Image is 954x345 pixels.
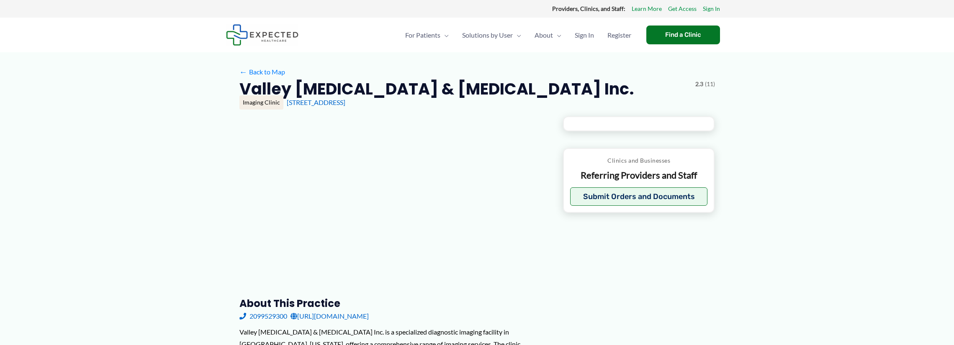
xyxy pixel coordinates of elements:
[513,20,521,50] span: Menu Toggle
[646,26,720,44] a: Find a Clinic
[287,98,345,106] a: [STREET_ADDRESS]
[570,187,708,206] button: Submit Orders and Documents
[239,66,285,78] a: ←Back to Map
[405,20,440,50] span: For Patients
[575,20,594,50] span: Sign In
[239,95,283,110] div: Imaging Clinic
[399,20,638,50] nav: Primary Site Navigation
[455,20,528,50] a: Solutions by UserMenu Toggle
[668,3,697,14] a: Get Access
[570,155,708,166] p: Clinics and Businesses
[553,20,561,50] span: Menu Toggle
[462,20,513,50] span: Solutions by User
[239,79,634,99] h2: Valley [MEDICAL_DATA] & [MEDICAL_DATA] Inc.
[399,20,455,50] a: For PatientsMenu Toggle
[601,20,638,50] a: Register
[528,20,568,50] a: AboutMenu Toggle
[632,3,662,14] a: Learn More
[291,310,369,322] a: [URL][DOMAIN_NAME]
[703,3,720,14] a: Sign In
[570,169,708,181] p: Referring Providers and Staff
[695,79,703,89] span: 2.3
[552,5,625,12] strong: Providers, Clinics, and Staff:
[535,20,553,50] span: About
[440,20,449,50] span: Menu Toggle
[226,24,298,46] img: Expected Healthcare Logo - side, dark font, small
[607,20,631,50] span: Register
[239,310,287,322] a: 2099529300
[705,79,715,89] span: (11)
[568,20,601,50] a: Sign In
[239,297,550,310] h3: About this practice
[239,68,247,76] span: ←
